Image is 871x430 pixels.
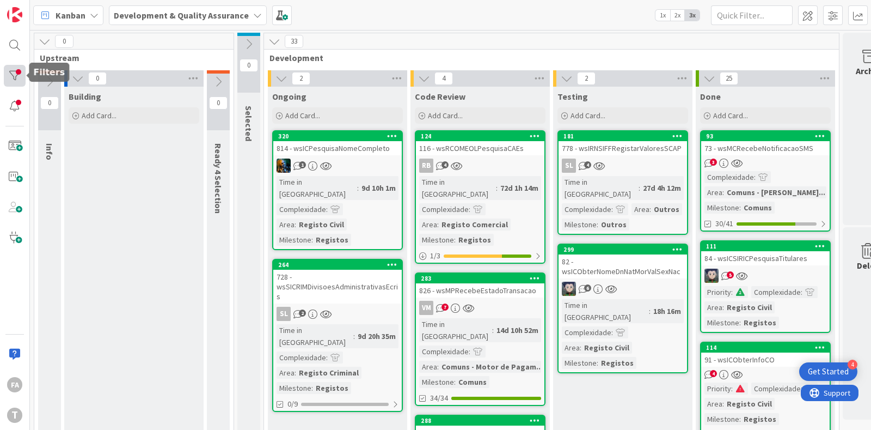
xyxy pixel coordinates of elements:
[56,9,85,22] span: Kanban
[808,366,849,377] div: Get Started
[580,342,581,354] span: :
[704,383,731,395] div: Priority
[296,367,361,379] div: Registo Criminal
[359,182,398,194] div: 9d 10h 1m
[209,96,228,110] span: 0
[213,143,224,214] span: Ready 4 Selection
[724,398,775,410] div: Registo Civil
[751,383,801,395] div: Complexidade
[277,352,326,364] div: Complexidade
[357,182,359,194] span: :
[456,376,489,388] div: Comuns
[741,317,779,329] div: Registos
[562,176,639,200] div: Time in [GEOGRAPHIC_DATA]
[701,353,830,367] div: 91 - wsICObterInfoCO
[559,245,687,278] div: 29982 - wsICObterNomeDnNatMorValSexNac
[273,270,402,304] div: 728 - wsSICRIMDivisoesAdministrativasEcris
[559,245,687,255] div: 299
[240,59,258,72] span: 0
[581,342,632,354] div: Registo Civil
[428,111,463,120] span: Add Card...
[285,111,320,120] span: Add Card...
[655,10,670,21] span: 1x
[7,377,22,392] div: FA
[724,301,775,313] div: Registo Civil
[311,382,313,394] span: :
[706,132,830,140] div: 93
[559,141,687,155] div: 778 - wsIRNSIFFRegistarValoresSCAP
[704,186,722,198] div: Area
[598,219,629,231] div: Outros
[295,367,296,379] span: :
[559,159,687,173] div: SL
[577,72,596,85] span: 2
[700,130,831,232] a: 9373 - wsMCRecebeNotificacaoSMSComplexidade:Area:Comuns - [PERSON_NAME]...Milestone:Comuns30/41
[722,398,724,410] span: :
[437,219,439,231] span: :
[419,361,437,373] div: Area
[299,161,306,168] span: 1
[277,367,295,379] div: Area
[114,10,249,21] b: Development & Quality Assurance
[40,96,59,110] span: 0
[562,357,597,369] div: Milestone
[557,91,588,102] span: Testing
[713,111,748,120] span: Add Card...
[416,283,544,298] div: 826 - wsMPRecebeEstadoTransacao
[631,203,649,215] div: Area
[701,269,830,283] div: LS
[416,159,544,173] div: RB
[597,357,598,369] span: :
[278,261,402,269] div: 264
[277,203,326,215] div: Complexidade
[441,161,449,168] span: 4
[277,307,291,321] div: SL
[437,361,439,373] span: :
[571,111,605,120] span: Add Card...
[720,72,738,85] span: 25
[559,255,687,278] div: 82 - wsICObterNomeDnNatMorValSexNac
[710,370,717,377] span: 4
[299,310,306,317] span: 2
[313,382,351,394] div: Registos
[584,284,591,292] span: 6
[611,203,613,215] span: :
[277,324,353,348] div: Time in [GEOGRAPHIC_DATA]
[741,202,775,214] div: Comuns
[704,317,739,329] div: Milestone
[492,324,494,336] span: :
[421,275,544,282] div: 283
[701,241,830,251] div: 111
[419,203,469,215] div: Complexidade
[44,143,55,160] span: Info
[40,52,220,63] span: Upstream
[706,344,830,352] div: 114
[731,286,733,298] span: :
[416,249,544,263] div: 1/3
[496,182,498,194] span: :
[416,131,544,155] div: 124116 - wsRCOMEOLPesquisaCAEs
[559,131,687,155] div: 181778 - wsIRNSIFFRegistarValoresSCAP
[277,159,291,173] img: JC
[706,243,830,250] div: 111
[273,260,402,304] div: 264728 - wsSICRIMDivisoesAdministrativasEcris
[277,176,357,200] div: Time in [GEOGRAPHIC_DATA]
[801,383,802,395] span: :
[562,203,611,215] div: Complexidade
[597,219,598,231] span: :
[711,5,793,25] input: Quick Filter...
[704,286,731,298] div: Priority
[430,250,440,262] span: 1 / 3
[562,159,576,173] div: SL
[562,282,576,296] img: LS
[701,343,830,367] div: 11491 - wsICObterInfoCO
[55,35,73,48] span: 0
[277,219,295,231] div: Area
[704,269,719,283] img: LS
[722,301,724,313] span: :
[562,326,611,338] div: Complexidade
[469,203,470,215] span: :
[353,330,355,342] span: :
[701,141,830,155] div: 73 - wsMCRecebeNotificacaoSMS
[701,131,830,155] div: 9373 - wsMCRecebeNotificacaoSMS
